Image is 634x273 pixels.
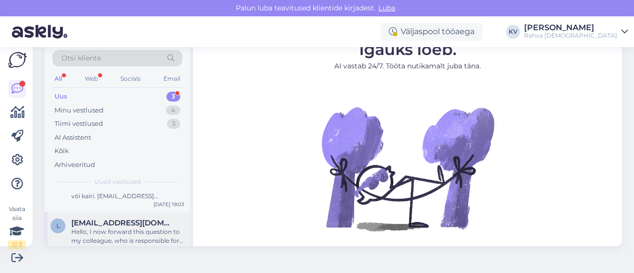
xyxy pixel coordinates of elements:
[71,227,184,245] div: Hello, I now forward this question to my colleague, who is responsible for this. The reply will b...
[54,119,103,129] div: Tiimi vestlused
[242,61,574,71] p: AI vastab 24/7. Tööta nutikamalt juba täna.
[154,201,184,208] div: [DATE] 19:03
[54,160,95,170] div: Arhiveeritud
[318,79,497,258] img: No Chat active
[54,146,69,156] div: Kõik
[54,106,104,115] div: Minu vestlused
[8,52,27,68] img: Askly Logo
[8,240,26,249] div: 2 / 3
[375,3,398,12] span: Luba
[54,133,91,143] div: AI Assistent
[506,25,520,39] div: KV
[56,222,60,229] span: L
[53,72,64,85] div: All
[71,218,174,227] span: Lyreimus@gmail.com
[8,205,26,249] div: Vaata siia
[167,119,180,129] div: 3
[118,72,143,85] div: Socials
[161,72,182,85] div: Email
[524,24,617,32] div: [PERSON_NAME]
[381,23,482,41] div: Väljaspool tööaega
[83,72,100,85] div: Web
[524,24,628,40] a: [PERSON_NAME]Rahva [DEMOGRAPHIC_DATA]
[524,32,617,40] div: Rahva [DEMOGRAPHIC_DATA]
[61,53,101,63] span: Otsi kliente
[154,245,184,253] div: [DATE] 17:52
[54,92,67,102] div: Uus
[166,92,180,102] div: 3
[95,177,141,186] span: Uued vestlused
[166,106,180,115] div: 4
